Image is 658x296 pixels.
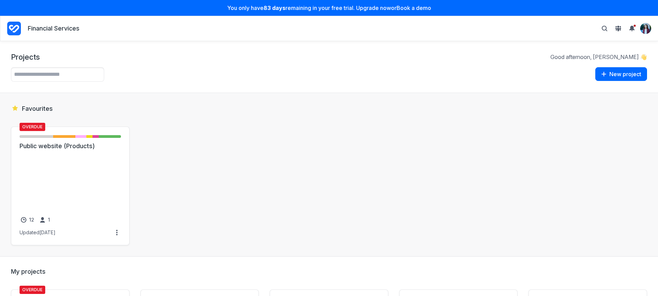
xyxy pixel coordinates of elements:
[11,52,40,62] h1: Projects
[28,24,80,33] p: Financial Services
[20,216,36,224] a: 12
[20,286,45,294] span: Overdue
[38,216,51,224] a: 1
[264,4,285,11] strong: 83 days
[613,23,624,34] button: View People & Groups
[595,67,647,81] button: New project
[4,4,654,12] p: You only have remaining in your free trial. Upgrade now or Book a demo
[11,104,647,113] h2: Favourites
[20,229,56,236] div: Updated [DATE]
[7,20,21,37] a: Project Dashboard
[595,67,647,82] a: New project
[640,23,651,34] img: Your avatar
[599,23,610,34] button: Toggle search bar
[20,142,121,150] a: Public website (Products)
[20,123,45,131] span: Overdue
[626,23,640,34] summary: View Notifications
[11,268,647,276] h2: My projects
[640,23,651,34] summary: View profile menu
[550,53,647,61] p: Good afternoon, [PERSON_NAME] 👋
